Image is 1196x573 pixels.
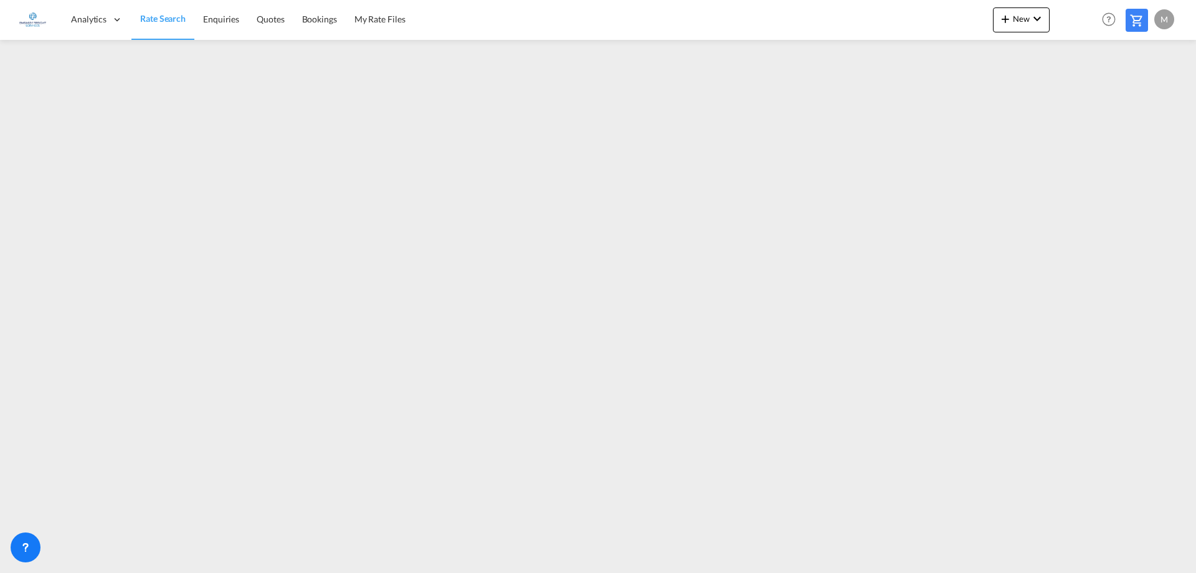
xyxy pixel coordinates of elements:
button: icon-plus 400-fgNewicon-chevron-down [993,7,1050,32]
span: Enquiries [203,14,239,24]
md-icon: icon-chevron-down [1030,11,1045,26]
span: Quotes [257,14,284,24]
md-icon: icon-plus 400-fg [998,11,1013,26]
span: Rate Search [140,13,186,24]
img: 6a2c35f0b7c411ef99d84d375d6e7407.jpg [19,6,47,34]
div: M [1154,9,1174,29]
span: Bookings [302,14,337,24]
div: Help [1098,9,1126,31]
span: Help [1098,9,1119,30]
span: New [998,14,1045,24]
span: My Rate Files [354,14,406,24]
span: Analytics [71,13,107,26]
